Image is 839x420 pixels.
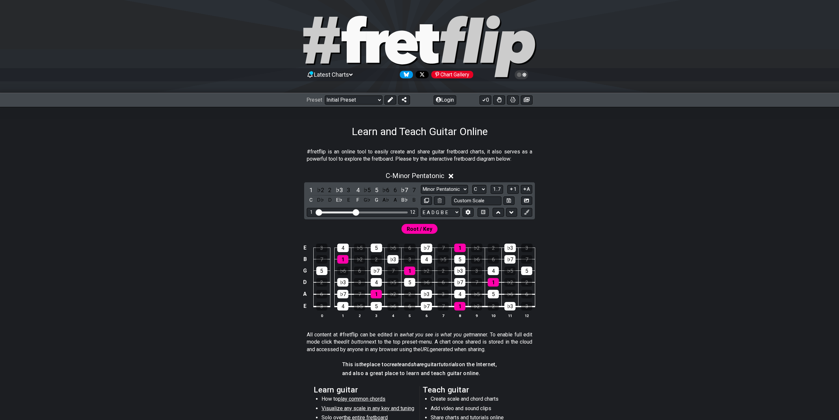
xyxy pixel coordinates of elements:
[372,186,381,194] div: toggle scale degree
[521,267,532,275] div: 5
[488,278,499,287] div: 1
[301,265,309,276] td: G
[420,346,430,352] em: URL
[337,302,348,310] div: 4
[421,267,432,275] div: ♭2
[421,290,432,298] div: ♭3
[471,255,482,264] div: ♭6
[316,196,325,205] div: toggle pitch class
[471,244,482,252] div: ♭2
[325,186,334,194] div: toggle scale degree
[471,302,482,310] div: ♭2
[491,185,503,194] button: 1..7
[314,71,349,78] span: Latest Charts
[337,244,349,252] div: 4
[429,71,473,78] a: #fretflip at Pinterest
[363,196,371,205] div: toggle pitch class
[322,405,414,411] span: Visualize any scale in any key and tuning
[404,255,415,264] div: 3
[521,278,532,287] div: 2
[363,186,371,194] div: toggle scale degree
[314,386,416,393] h2: Learn guitar
[371,244,382,252] div: 5
[400,186,409,194] div: toggle scale degree
[421,302,432,310] div: ♭7
[368,312,385,319] th: 3
[354,267,365,275] div: 6
[488,302,499,310] div: 2
[504,244,516,252] div: ♭3
[488,255,499,264] div: 6
[493,95,505,105] button: Toggle Dexterity for all fretkits
[381,196,390,205] div: toggle pitch class
[488,244,499,252] div: 2
[301,300,309,312] td: E
[307,186,315,194] div: toggle scale degree
[439,361,459,368] em: tutorials
[316,244,327,252] div: 3
[371,255,382,264] div: 2
[454,255,465,264] div: 5
[310,210,313,215] div: 1
[454,290,465,298] div: 4
[479,95,491,105] button: 0
[478,208,489,217] button: Toggle horizontal chord view
[354,244,365,252] div: ♭5
[387,267,399,275] div: 7
[404,290,415,298] div: 2
[452,312,468,319] th: 8
[354,302,365,310] div: ♭5
[454,278,465,287] div: ♭7
[507,185,518,194] button: 1
[421,255,432,264] div: 4
[431,395,524,405] li: Create scale and chord charts
[506,208,517,217] button: Move down
[398,95,410,105] button: Share Preset
[338,396,385,402] span: play common chords
[503,196,515,205] button: Store user defined scale
[316,186,325,194] div: toggle scale degree
[410,186,418,194] div: toggle scale degree
[387,255,399,264] div: ♭3
[397,71,413,78] a: Follow #fretflip at Bluesky
[386,172,444,180] span: C - Minor Pentatonic
[434,196,445,205] button: Delete
[404,278,415,287] div: 5
[301,288,309,300] td: A
[402,331,471,338] em: what you see is what you get
[421,278,432,287] div: ♭6
[404,267,415,275] div: 1
[385,312,401,319] th: 4
[337,267,348,275] div: ♭6
[342,361,497,368] h4: This is place to and guitar on the Internet,
[421,185,468,194] select: Scale
[521,244,533,252] div: 3
[504,255,516,264] div: ♭7
[454,302,465,310] div: 1
[521,185,532,194] button: A
[354,290,365,298] div: 7
[438,290,449,298] div: 3
[454,267,465,275] div: ♭3
[504,290,516,298] div: ♭6
[307,148,532,163] p: #fretflip is an online tool to easily create and share guitar fretboard charts, it also serves as...
[337,290,348,298] div: ♭7
[438,278,449,287] div: 6
[421,208,460,217] select: Tuning
[485,312,502,319] th: 10
[325,196,334,205] div: toggle pitch class
[372,196,381,205] div: toggle pitch class
[387,278,399,287] div: ♭5
[335,312,351,319] th: 1
[438,302,449,310] div: 7
[316,278,327,287] div: 2
[337,278,348,287] div: ♭3
[493,208,504,217] button: Move up
[391,186,400,194] div: toggle scale degree
[335,196,343,205] div: toggle pitch class
[521,255,532,264] div: 7
[411,361,424,368] em: share
[504,278,516,287] div: ♭2
[521,208,532,217] button: First click edit preset to enable marker editing
[431,405,524,414] li: Add video and sound clips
